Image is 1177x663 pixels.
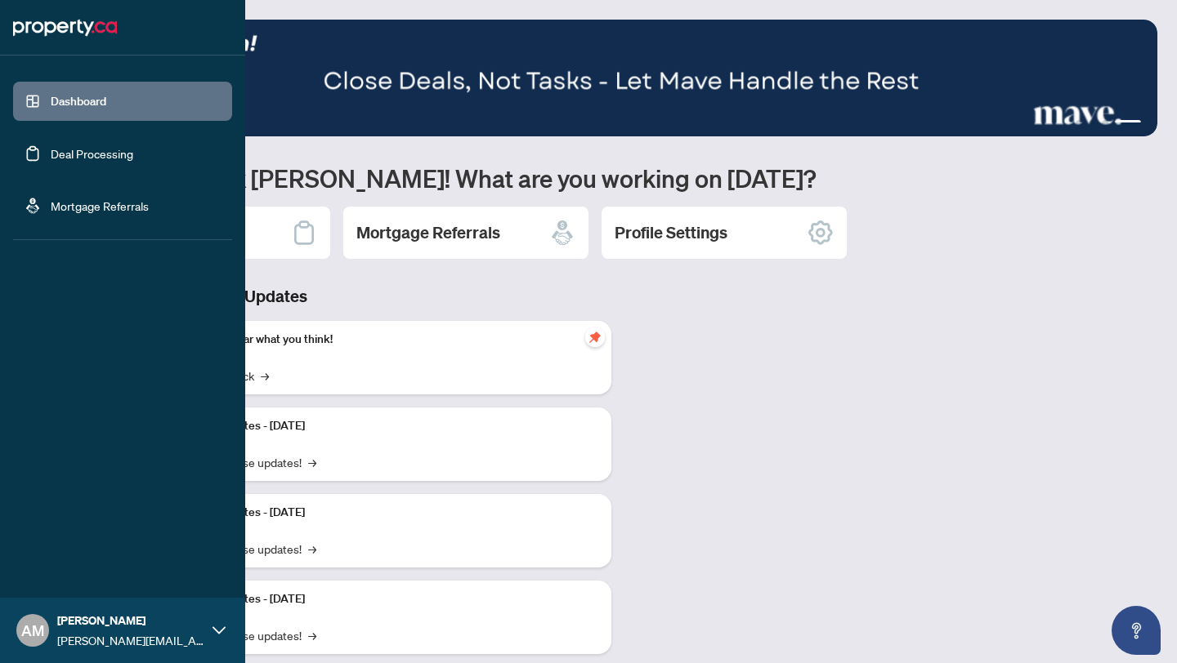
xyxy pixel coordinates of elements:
p: Platform Updates - [DATE] [172,417,598,435]
span: → [308,453,316,471]
span: [PERSON_NAME][EMAIL_ADDRESS][DOMAIN_NAME] [57,631,204,649]
button: 4 [1115,120,1141,127]
span: AM [21,619,44,642]
a: Dashboard [51,94,106,109]
span: → [308,626,316,644]
h2: Mortgage Referrals [356,221,500,244]
img: logo [13,15,117,41]
span: → [308,540,316,558]
button: 2 [1089,120,1095,127]
a: Mortgage Referrals [51,198,149,213]
button: Open asap [1112,606,1161,655]
p: Platform Updates - [DATE] [172,590,598,608]
button: 1 [1076,120,1082,127]
p: Platform Updates - [DATE] [172,504,598,522]
h3: Brokerage & Industry Updates [85,285,611,308]
h1: Welcome back [PERSON_NAME]! What are you working on [DATE]? [85,162,1157,194]
p: We want to hear what you think! [172,331,598,349]
button: 3 [1102,120,1108,127]
a: Deal Processing [51,146,133,161]
span: [PERSON_NAME] [57,612,204,630]
span: → [261,367,269,385]
span: pushpin [585,327,605,347]
h2: Profile Settings [615,221,727,244]
img: Slide 3 [85,20,1157,136]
